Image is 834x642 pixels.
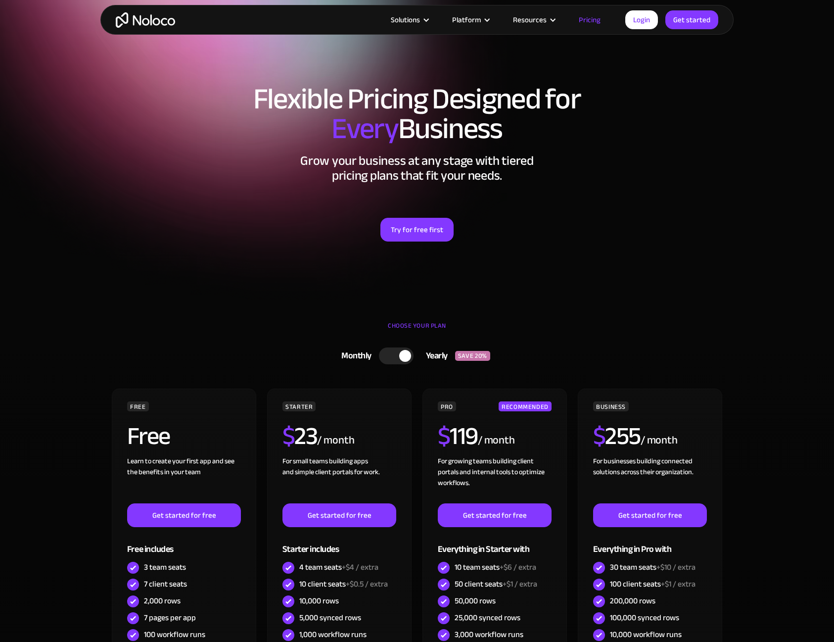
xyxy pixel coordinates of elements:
div: PRO [438,401,456,411]
a: Get started for free [282,503,396,527]
a: Pricing [566,13,613,26]
span: +$6 / extra [500,560,536,575]
div: 100 client seats [610,579,695,590]
div: 50 client seats [455,579,537,590]
h1: Flexible Pricing Designed for Business [110,84,724,144]
span: +$4 / extra [342,560,378,575]
span: $ [438,413,450,459]
h2: 23 [282,424,318,448]
h2: Grow your business at any stage with tiered pricing plans that fit your needs. [110,153,724,183]
a: Get started for free [593,503,707,527]
div: 1,000 workflow runs [299,629,367,640]
div: Learn to create your first app and see the benefits in your team ‍ [127,456,241,503]
div: / month [641,433,678,448]
div: BUSINESS [593,401,629,411]
div: FREE [127,401,149,411]
a: home [116,12,175,28]
div: Solutions [378,13,440,26]
h2: 119 [438,424,478,448]
span: Every [331,101,398,156]
span: +$1 / extra [661,577,695,592]
div: 10,000 rows [299,595,339,606]
div: / month [317,433,354,448]
a: Get started for free [127,503,241,527]
div: 5,000 synced rows [299,612,361,623]
span: $ [593,413,605,459]
div: 30 team seats [610,562,695,573]
div: 200,000 rows [610,595,655,606]
div: Platform [440,13,501,26]
a: Get started [665,10,718,29]
div: Everything in Pro with [593,527,707,559]
div: RECOMMENDED [499,401,552,411]
div: Yearly [414,348,455,363]
div: / month [478,433,515,448]
a: Get started for free [438,503,552,527]
a: Login [625,10,658,29]
div: Everything in Starter with [438,527,552,559]
h2: 255 [593,424,641,448]
div: 50,000 rows [455,595,496,606]
div: SAVE 20% [455,351,490,361]
div: Resources [513,13,547,26]
div: STARTER [282,401,316,411]
div: Platform [452,13,481,26]
span: +$1 / extra [503,577,537,592]
a: Try for free first [380,218,454,242]
span: +$0.5 / extra [346,577,388,592]
div: For small teams building apps and simple client portals for work. ‍ [282,456,396,503]
span: $ [282,413,295,459]
div: Free includes [127,527,241,559]
div: For businesses building connected solutions across their organization. ‍ [593,456,707,503]
div: 3 team seats [144,562,186,573]
span: +$10 / extra [656,560,695,575]
div: Starter includes [282,527,396,559]
div: Resources [501,13,566,26]
div: 7 client seats [144,579,187,590]
div: 25,000 synced rows [455,612,520,623]
div: 10,000 workflow runs [610,629,682,640]
div: Solutions [391,13,420,26]
div: For growing teams building client portals and internal tools to optimize workflows. [438,456,552,503]
div: 3,000 workflow runs [455,629,523,640]
div: 100 workflow runs [144,629,205,640]
div: CHOOSE YOUR PLAN [110,318,724,343]
div: 10 client seats [299,579,388,590]
div: 4 team seats [299,562,378,573]
div: 2,000 rows [144,595,181,606]
div: 7 pages per app [144,612,196,623]
h2: Free [127,424,170,448]
div: 10 team seats [455,562,536,573]
div: 100,000 synced rows [610,612,679,623]
div: Monthly [329,348,379,363]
